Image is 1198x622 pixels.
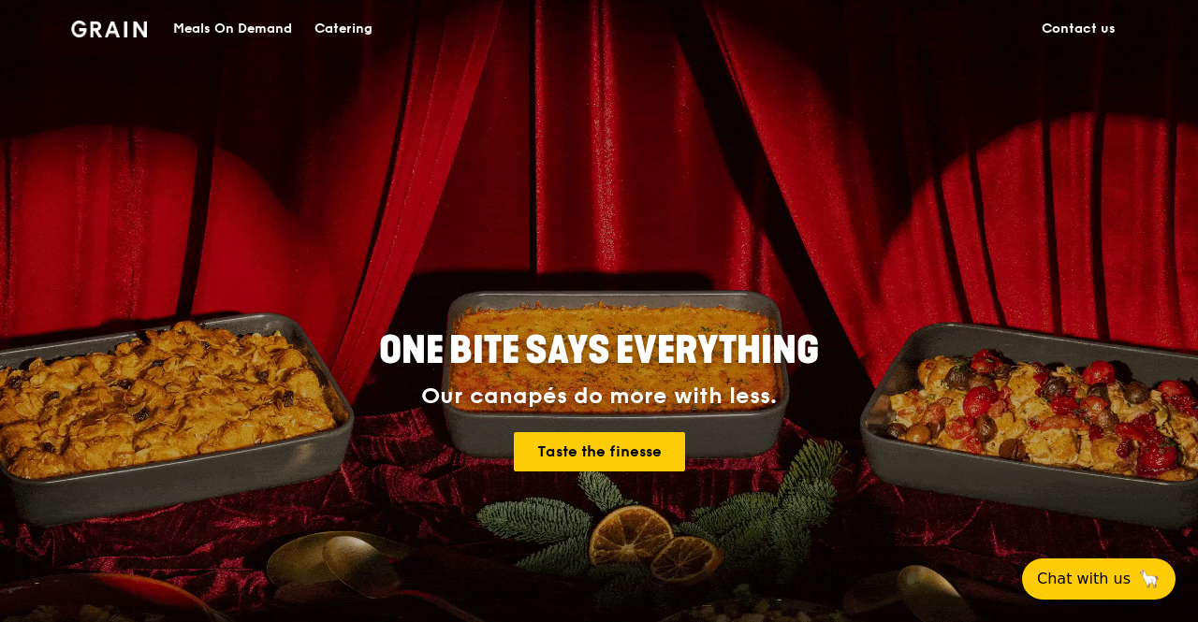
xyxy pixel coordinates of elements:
a: Catering [303,1,384,57]
span: ONE BITE SAYS EVERYTHING [379,328,819,373]
span: Chat with us [1037,568,1131,590]
div: Catering [314,1,373,57]
button: Chat with us🦙 [1022,558,1176,600]
img: Grain [71,21,147,37]
div: Meals On Demand [173,1,292,57]
a: Contact us [1030,1,1127,57]
span: 🦙 [1138,568,1161,590]
div: Our canapés do more with less. [262,383,936,410]
a: Taste the finesse [514,432,685,471]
